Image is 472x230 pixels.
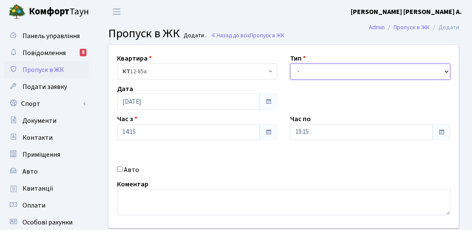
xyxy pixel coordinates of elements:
label: Авто [124,164,139,175]
span: Документи [22,116,56,125]
span: Повідомлення [22,48,66,58]
label: Квартира [117,53,152,64]
a: Подати заявку [4,78,89,95]
label: Тип [290,53,306,64]
img: logo.png [8,3,25,20]
span: Контакти [22,133,53,142]
a: Квитанції [4,180,89,197]
div: 8 [80,49,87,56]
span: Панель управління [22,31,80,41]
label: Дата [117,83,133,94]
small: Додати . [182,32,207,39]
span: Оплати [22,201,45,210]
a: Панель управління [4,28,89,44]
a: Пропуск в ЖК [4,61,89,78]
span: Квитанції [22,184,53,193]
label: Час з [117,114,137,124]
a: Повідомлення8 [4,44,89,61]
nav: breadcrumb [356,19,472,36]
span: <b>КТ</b>&nbsp;&nbsp;&nbsp;&nbsp;12-85а [117,64,277,80]
span: Приміщення [22,150,60,159]
span: Особові рахунки [22,218,73,227]
span: Пропуск в ЖК [108,25,180,42]
a: Пропуск в ЖК [394,23,430,32]
a: Спорт [4,95,89,112]
button: Переключити навігацію [106,5,127,19]
a: Назад до всіхПропуск в ЖК [211,31,285,39]
span: Таун [29,5,89,19]
li: Додати [430,23,459,32]
span: Подати заявку [22,82,67,91]
label: Час по [290,114,311,124]
a: Admin [369,23,385,32]
span: Пропуск в ЖК [250,31,285,39]
a: Приміщення [4,146,89,163]
label: Коментар [117,179,148,189]
a: Авто [4,163,89,180]
a: Оплати [4,197,89,214]
span: Авто [22,167,38,176]
span: <b>КТ</b>&nbsp;&nbsp;&nbsp;&nbsp;12-85а [123,67,267,76]
a: [PERSON_NAME] [PERSON_NAME] А. [351,7,462,17]
a: Документи [4,112,89,129]
span: Пропуск в ЖК [22,65,64,75]
b: КТ [123,67,130,76]
a: Контакти [4,129,89,146]
b: Комфорт [29,5,70,18]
